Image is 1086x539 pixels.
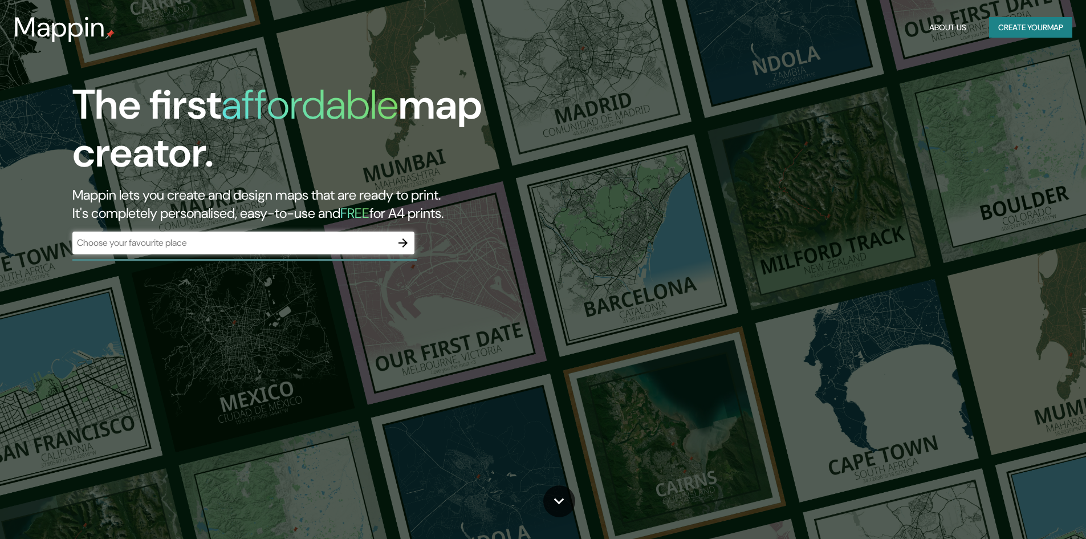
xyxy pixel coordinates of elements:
h5: FREE [340,204,369,222]
h2: Mappin lets you create and design maps that are ready to print. It's completely personalised, eas... [72,186,616,222]
img: mappin-pin [105,30,115,39]
button: Create yourmap [989,17,1072,38]
h1: affordable [221,78,398,131]
input: Choose your favourite place [72,236,392,249]
h1: The first map creator. [72,81,616,186]
h3: Mappin [14,11,105,43]
button: About Us [925,17,971,38]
